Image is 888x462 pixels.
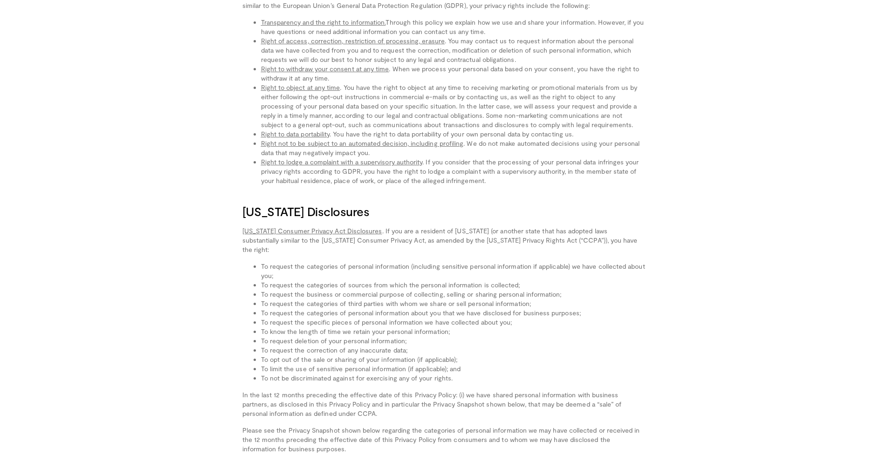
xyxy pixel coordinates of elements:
[242,426,646,454] p: Please see the Privacy Snapshot shown below regarding the categories of personal information we m...
[242,390,646,418] p: In the last 12 months preceding the effective date of this Privacy Policy: (i) we have shared per...
[261,374,646,383] li: To not be discriminated against for exercising any of your rights.
[261,130,330,138] u: Right to data portability
[261,327,646,336] li: To know the length of time we retain your personal information;
[261,355,646,364] li: To opt out of the sale or sharing of your information (if applicable);
[261,37,445,45] u: Right of access, correction, restriction of processing, erasure
[261,318,646,327] li: To request the specific pieces of personal information we have collected about you;
[261,18,646,36] li: Through this policy we explain how we use and share your information. However, if you have questi...
[261,364,646,374] li: To limit the use of sensitive personal information (if applicable); and
[261,262,646,280] li: To request the categories of personal information (including sensitive personal information if ap...
[261,64,646,83] li: . When we process your personal data based on your consent, you have the right to withdraw it at ...
[261,290,646,299] li: To request the business or commercial purpose of collecting, selling or sharing personal informat...
[261,83,646,129] li: . You have the right to object at any time to receiving marketing or promotional materials from u...
[261,280,646,290] li: To request the categories of sources from which the personal information is collected;
[261,139,646,157] li: . We do not make automated decisions using your personal data that may negatively impact you.
[242,227,382,235] u: [US_STATE] Consumer Privacy Act Disclosures
[261,299,646,308] li: To request the categories of third parties with whom we share or sell personal information;
[261,83,340,91] u: Right to object at any time
[261,336,646,346] li: To request deletion of your personal information;
[261,129,646,139] li: . You have the right to data portability of your own personal data by contacting us.
[261,65,389,73] u: Right to withdraw your consent at any time
[261,139,464,147] u: Right not to be subject to an automated decision, including profiling
[261,36,646,64] li: . You may contact us to request information about the personal data we have collected from you an...
[261,346,646,355] li: To request the correction of any inaccurate data;
[242,204,646,219] h3: [US_STATE] Disclosures
[242,226,646,254] p: . If you are a resident of [US_STATE] (or another state that has adopted laws substantially simil...
[261,158,423,166] u: Right to lodge a complaint with a supervisory authority
[261,18,386,26] u: Transparency and the right to information.
[261,157,646,185] li: . If you consider that the processing of your personal data infringes your privacy rights accordi...
[261,308,646,318] li: To request the categories of personal information about you that we have disclosed for business p...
